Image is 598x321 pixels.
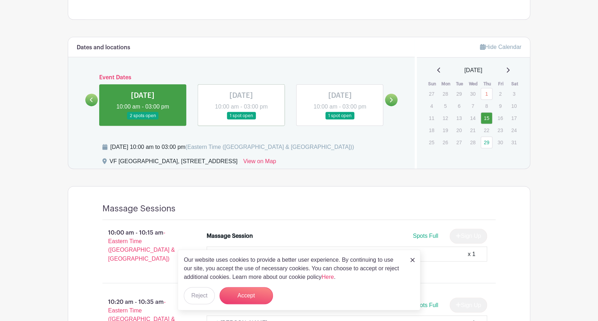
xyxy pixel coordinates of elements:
p: 8 [481,100,492,111]
p: 9 [494,100,506,111]
p: 6 [453,100,465,111]
th: Wed [466,80,480,87]
th: Thu [480,80,494,87]
p: 26 [439,137,451,148]
th: Sun [425,80,439,87]
p: 23 [494,125,506,136]
th: Tue [453,80,467,87]
p: 7 [467,100,478,111]
th: Sat [508,80,522,87]
button: Accept [219,287,273,304]
a: Here [321,274,334,280]
p: 18 [426,125,437,136]
div: Massage Session [207,232,253,240]
p: 17 [508,112,520,124]
p: 31 [508,137,520,148]
div: VF [GEOGRAPHIC_DATA], [STREET_ADDRESS] [110,157,238,169]
a: 15 [481,112,492,124]
a: 1 [481,88,492,100]
a: Hide Calendar [480,44,521,50]
p: 10:00 am - 10:15 am [91,226,195,266]
th: Fri [494,80,508,87]
span: Spots Full [413,302,438,308]
p: 24 [508,125,520,136]
h4: Massage Sessions [102,204,176,214]
p: 5 [439,100,451,111]
div: x 1 [468,250,475,258]
p: 4 [426,100,437,111]
p: 3 [508,88,520,99]
p: 10 [508,100,520,111]
a: 29 [481,136,492,148]
p: 28 [439,88,451,99]
p: 30 [494,137,506,148]
h6: Dates and locations [77,44,130,51]
p: 28 [467,137,478,148]
p: 27 [453,137,465,148]
p: 12 [439,112,451,124]
p: 21 [467,125,478,136]
p: 11 [426,112,437,124]
a: View on Map [243,157,276,169]
h6: Event Dates [98,74,385,81]
img: close_button-5f87c8562297e5c2d7936805f587ecaba9071eb48480494691a3f1689db116b3.svg [410,258,415,262]
p: 13 [453,112,465,124]
th: Mon [439,80,453,87]
p: 25 [426,137,437,148]
p: 30 [467,88,478,99]
p: 16 [494,112,506,124]
p: 22 [481,125,492,136]
p: 20 [453,125,465,136]
span: Spots Full [413,233,438,239]
p: 14 [467,112,478,124]
p: 29 [453,88,465,99]
button: Reject [184,287,215,304]
p: 27 [426,88,437,99]
p: Our website uses cookies to provide a better user experience. By continuing to use our site, you ... [184,256,403,281]
span: (Eastern Time ([GEOGRAPHIC_DATA] & [GEOGRAPHIC_DATA])) [185,144,354,150]
p: 19 [439,125,451,136]
div: [DATE] 10:00 am to 03:00 pm [110,143,354,151]
span: [DATE] [464,66,482,75]
p: 2 [494,88,506,99]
